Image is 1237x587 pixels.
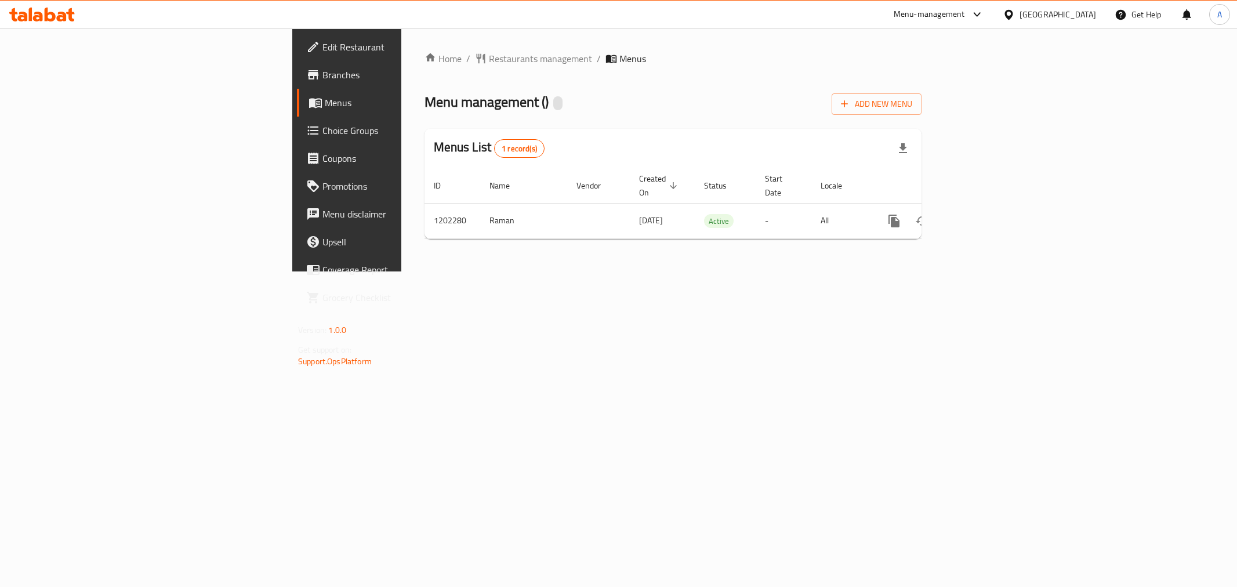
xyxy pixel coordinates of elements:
[597,52,601,66] li: /
[328,323,346,338] span: 1.0.0
[322,40,489,54] span: Edit Restaurant
[489,52,592,66] span: Restaurants management
[475,52,592,66] a: Restaurants management
[297,284,499,311] a: Grocery Checklist
[322,151,489,165] span: Coupons
[425,168,1001,239] table: enhanced table
[765,172,797,200] span: Start Date
[1020,8,1096,21] div: [GEOGRAPHIC_DATA]
[756,203,811,238] td: -
[894,8,965,21] div: Menu-management
[576,179,616,193] span: Vendor
[841,97,912,111] span: Add New Menu
[298,354,372,369] a: Support.OpsPlatform
[322,263,489,277] span: Coverage Report
[325,96,489,110] span: Menus
[298,342,351,357] span: Get support on:
[889,135,917,162] div: Export file
[425,52,922,66] nav: breadcrumb
[297,33,499,61] a: Edit Restaurant
[297,200,499,228] a: Menu disclaimer
[704,215,734,228] span: Active
[639,213,663,228] span: [DATE]
[619,52,646,66] span: Menus
[704,179,742,193] span: Status
[871,168,1001,204] th: Actions
[322,207,489,221] span: Menu disclaimer
[322,179,489,193] span: Promotions
[297,89,499,117] a: Menus
[639,172,681,200] span: Created On
[322,235,489,249] span: Upsell
[821,179,857,193] span: Locale
[297,61,499,89] a: Branches
[480,203,567,238] td: Raman
[298,323,327,338] span: Version:
[322,68,489,82] span: Branches
[434,139,545,158] h2: Menus List
[297,117,499,144] a: Choice Groups
[297,144,499,172] a: Coupons
[908,207,936,235] button: Change Status
[322,291,489,305] span: Grocery Checklist
[297,172,499,200] a: Promotions
[832,93,922,115] button: Add New Menu
[322,124,489,137] span: Choice Groups
[494,139,545,158] div: Total records count
[434,179,456,193] span: ID
[811,203,871,238] td: All
[297,256,499,284] a: Coverage Report
[495,143,544,154] span: 1 record(s)
[425,89,549,115] span: Menu management ( )
[1217,8,1222,21] span: A
[489,179,525,193] span: Name
[880,207,908,235] button: more
[297,228,499,256] a: Upsell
